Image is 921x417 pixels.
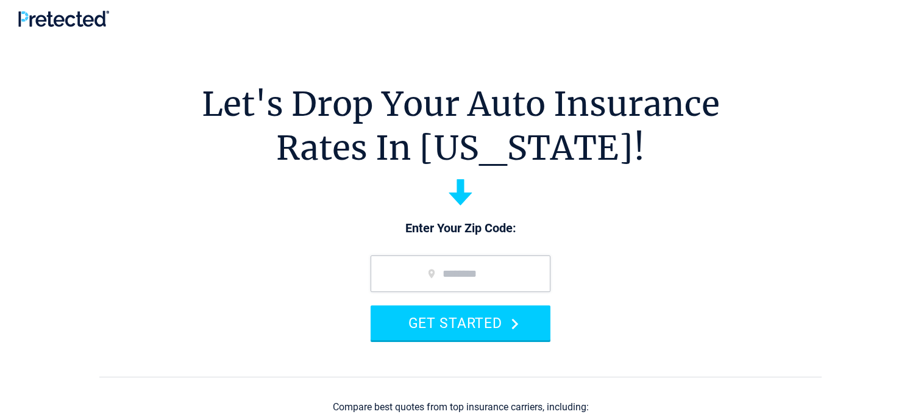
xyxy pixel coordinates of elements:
img: Pretected Logo [18,10,109,27]
h1: Let's Drop Your Auto Insurance Rates In [US_STATE]! [202,82,720,170]
button: GET STARTED [371,305,550,340]
p: Enter Your Zip Code: [358,220,563,237]
input: zip code [371,255,550,292]
div: Compare best quotes from top insurance carriers, including: [333,402,589,413]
